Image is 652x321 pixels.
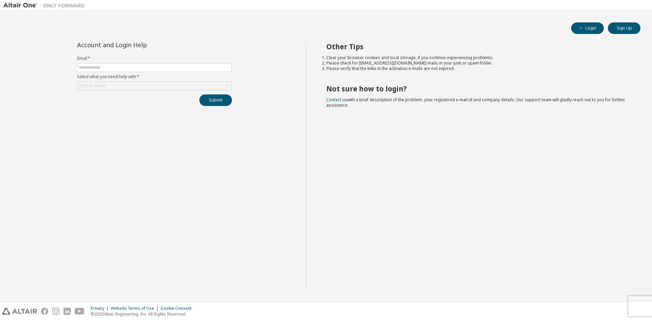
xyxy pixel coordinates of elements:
img: youtube.svg [75,308,85,315]
button: Login [571,22,604,34]
div: Privacy [91,306,111,311]
img: linkedin.svg [64,308,71,315]
p: © 2025 Altair Engineering, Inc. All Rights Reserved. [91,311,196,317]
li: Please check for [EMAIL_ADDRESS][DOMAIN_NAME] mails in your junk or spam folder. [326,60,629,66]
label: Email [77,56,232,61]
div: Account and Login Help [77,42,201,48]
button: Sign Up [608,22,640,34]
button: Submit [199,94,232,106]
li: Clear your browser cookies and local storage, if you continue experiencing problems. [326,55,629,60]
div: Website Terms of Use [111,306,161,311]
h2: Other Tips [326,42,629,51]
img: altair_logo.svg [2,308,37,315]
div: Click to select [79,83,105,89]
a: Contact us [326,97,347,103]
img: instagram.svg [52,308,59,315]
label: Select what you need help with [77,74,232,79]
img: Altair One [3,2,88,9]
li: Please verify that the links in the activation e-mails are not expired. [326,66,629,71]
span: with a brief description of the problem, your registered e-mail id and company details. Our suppo... [326,97,625,108]
div: Click to select [77,82,232,90]
div: Cookie Consent [161,306,196,311]
img: facebook.svg [41,308,48,315]
h2: Not sure how to login? [326,84,629,93]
